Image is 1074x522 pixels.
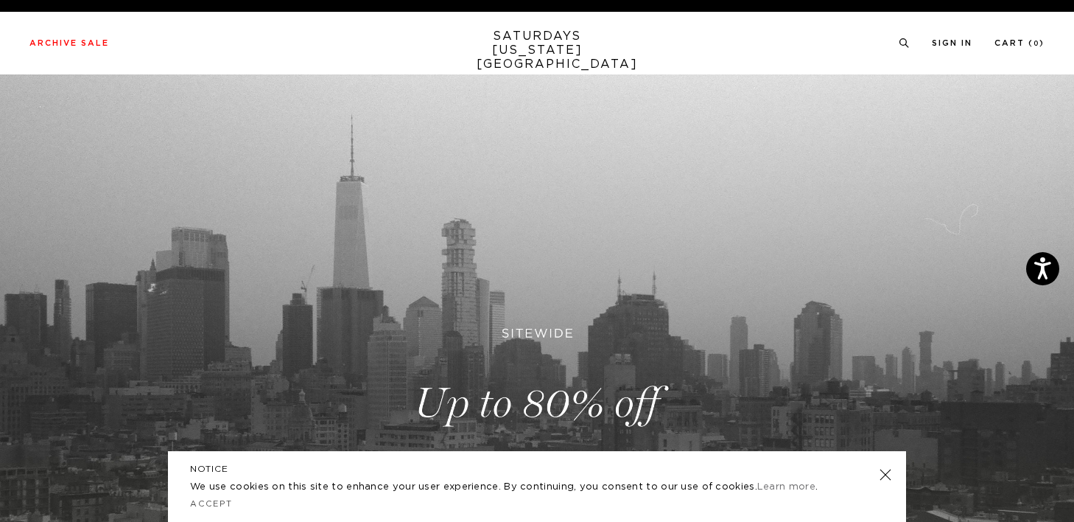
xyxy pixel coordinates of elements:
p: We use cookies on this site to enhance your user experience. By continuing, you consent to our us... [190,480,832,495]
a: SATURDAYS[US_STATE][GEOGRAPHIC_DATA] [477,29,598,72]
a: Sign In [932,39,972,47]
a: Cart (0) [994,39,1045,47]
a: Learn more [757,482,815,492]
small: 0 [1033,41,1039,47]
h5: NOTICE [190,462,884,476]
a: Accept [190,500,233,508]
a: Archive Sale [29,39,109,47]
